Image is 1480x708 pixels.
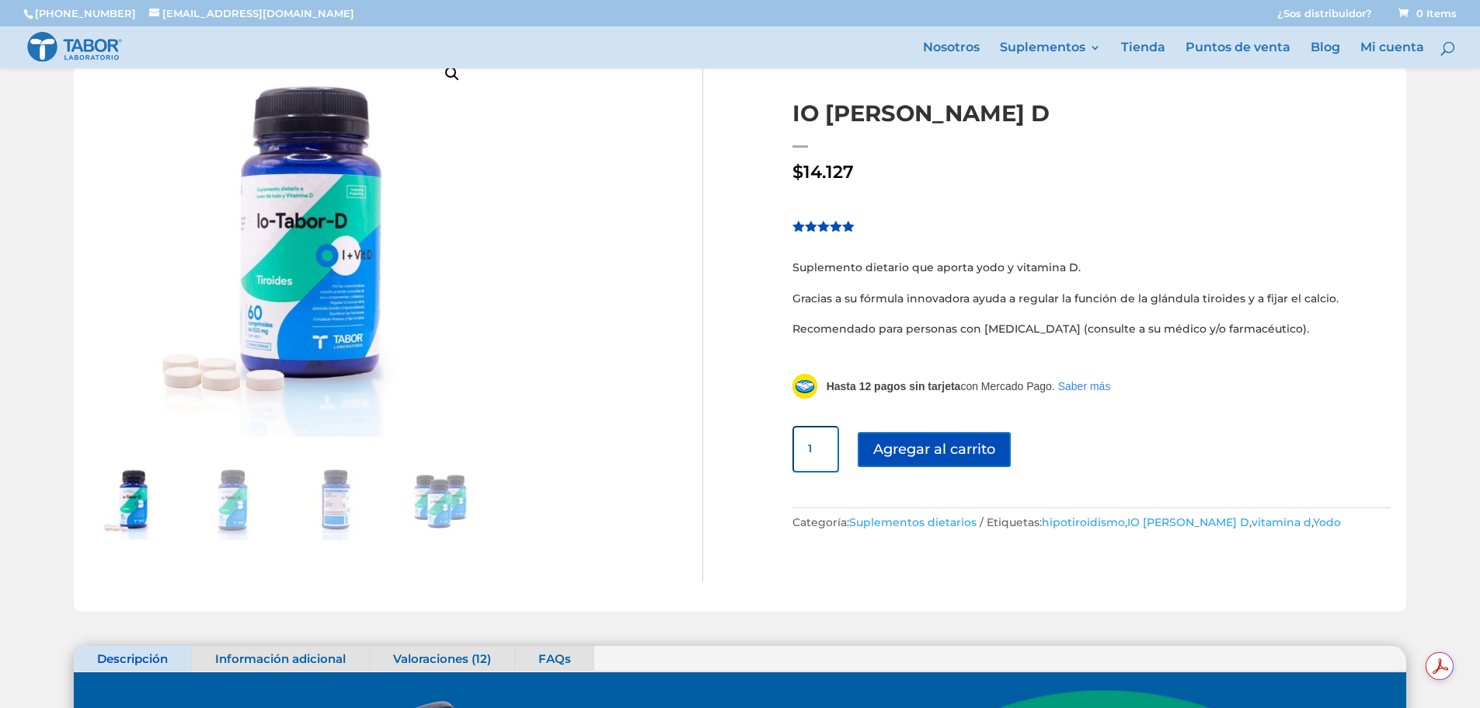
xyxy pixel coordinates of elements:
[792,515,987,529] span: Categoría:
[1360,42,1424,68] a: Mi cuenta
[792,98,1391,130] h1: IO [PERSON_NAME] D
[1000,42,1101,68] a: Suplementos
[400,462,478,540] img: IO Tabor D x3
[1252,515,1311,529] a: vitamina d
[792,220,855,308] span: Valorado sobre 5 basado en puntuaciones de clientes
[1042,515,1125,529] a: hipotiroidismo
[1058,380,1111,392] a: Saber más
[792,161,803,183] span: $
[35,7,136,19] a: [PHONE_NUMBER]
[1313,515,1341,529] a: Yodo
[792,374,817,399] img: mp-logo-hand-shake
[370,646,514,672] a: Valoraciones (12)
[193,462,271,540] img: IO Tabor D frente
[792,161,854,183] bdi: 14.127
[987,515,1341,529] span: Etiquetas: , , ,
[26,30,123,64] img: Laboratorio Tabor
[1127,515,1249,529] a: IO [PERSON_NAME] D
[1121,42,1165,68] a: Tienda
[438,60,466,88] a: View full-screen image gallery
[149,7,354,19] a: [EMAIL_ADDRESS][DOMAIN_NAME]
[849,515,977,529] a: Suplementos dietarios
[827,380,961,392] b: Hasta 12 pagos sin tarjeta
[515,646,594,672] a: FAQs
[923,42,980,68] a: Nosotros
[792,220,855,232] div: Valorado en 4.92 de 5
[1395,7,1457,19] a: 0 Items
[827,380,1055,392] span: con Mercado Pago.
[792,289,1391,320] p: Gracias a su fórmula innovadora ayuda a regular la función de la glándula tiroides y a fijar el c...
[1186,42,1290,68] a: Puntos de venta
[297,462,374,540] img: IO Tabor D etiqueta
[1277,9,1372,26] a: ¿Sos distribuidor?
[89,462,167,540] img: IO Tabor D con pastillas
[1398,7,1457,19] span: 0 Items
[792,258,1391,289] p: Suplemento dietario que aporta yodo y vitamina D.
[192,646,369,672] a: Información adicional
[1311,42,1340,68] a: Blog
[792,426,839,473] input: Product quantity
[858,432,1011,467] button: Agregar al carrito
[792,319,1391,340] p: Recomendado para personas con [MEDICAL_DATA] (consulte a su médico y/o farmacéutico).
[74,646,191,672] a: Descripción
